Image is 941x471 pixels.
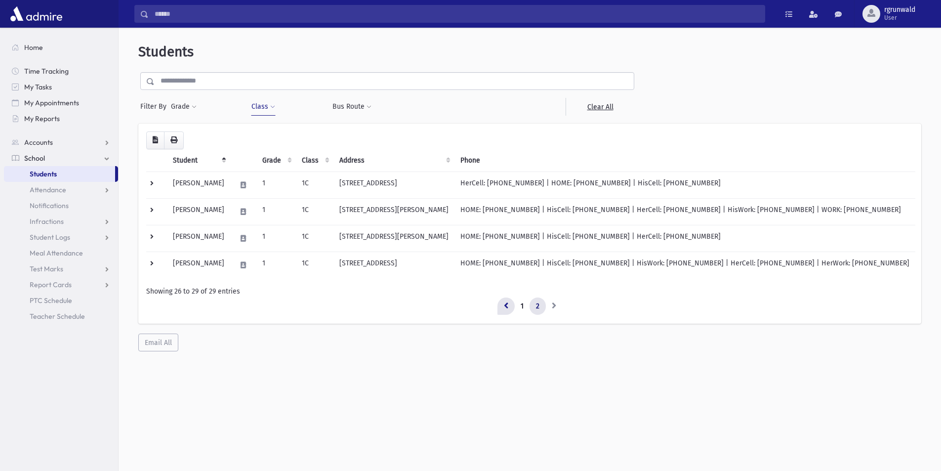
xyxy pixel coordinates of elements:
a: Home [4,40,118,55]
a: Teacher Schedule [4,308,118,324]
a: My Tasks [4,79,118,95]
a: 1 [514,298,530,315]
th: Phone [454,149,915,172]
a: Student Logs [4,229,118,245]
span: School [24,154,45,163]
th: Student: activate to sort column descending [167,149,230,172]
td: 1 [256,198,296,225]
td: 1 [256,225,296,252]
span: Filter By [140,101,170,112]
td: [PERSON_NAME] [167,171,230,198]
a: PTC Schedule [4,293,118,308]
a: Infractions [4,214,118,229]
td: [PERSON_NAME] [167,225,230,252]
td: [PERSON_NAME] [167,198,230,225]
button: Grade [170,98,197,116]
span: Report Cards [30,280,72,289]
a: Notifications [4,198,118,214]
td: [STREET_ADDRESS][PERSON_NAME] [333,198,454,225]
td: 1C [296,198,333,225]
span: User [884,14,915,22]
button: Bus Route [332,98,372,116]
a: Report Cards [4,277,118,293]
span: Notifications [30,201,69,210]
span: Infractions [30,217,64,226]
th: Grade: activate to sort column ascending [256,149,296,172]
button: Email All [138,334,178,351]
span: rgrunwald [884,6,915,14]
button: Class [251,98,276,116]
span: Time Tracking [24,67,69,76]
td: HOME: [PHONE_NUMBER] | HisCell: [PHONE_NUMBER] | HisWork: [PHONE_NUMBER] | HerCell: [PHONE_NUMBER... [454,252,915,278]
span: Test Marks [30,264,63,273]
a: School [4,150,118,166]
a: My Appointments [4,95,118,111]
span: PTC Schedule [30,296,72,305]
td: [STREET_ADDRESS] [333,252,454,278]
td: HerCell: [PHONE_NUMBER] | HOME: [PHONE_NUMBER] | HisCell: [PHONE_NUMBER] [454,171,915,198]
button: CSV [146,131,164,149]
td: 1C [296,225,333,252]
td: HOME: [PHONE_NUMBER] | HisCell: [PHONE_NUMBER] | HerCell: [PHONE_NUMBER] [454,225,915,252]
td: [STREET_ADDRESS] [333,171,454,198]
td: [PERSON_NAME] [167,252,230,278]
span: Teacher Schedule [30,312,85,321]
span: Meal Attendance [30,249,83,257]
td: 1 [256,252,296,278]
span: My Appointments [24,98,79,107]
span: Student Logs [30,233,70,242]
input: Search [149,5,765,23]
a: My Reports [4,111,118,127]
td: 1 [256,171,296,198]
th: Class: activate to sort column ascending [296,149,333,172]
a: Students [4,166,115,182]
td: [STREET_ADDRESS][PERSON_NAME] [333,225,454,252]
td: 1C [296,252,333,278]
img: AdmirePro [8,4,65,24]
span: Attendance [30,185,66,194]
th: Address: activate to sort column ascending [333,149,454,172]
td: HOME: [PHONE_NUMBER] | HisCell: [PHONE_NUMBER] | HerCell: [PHONE_NUMBER] | HisWork: [PHONE_NUMBER... [454,198,915,225]
span: My Reports [24,114,60,123]
a: Clear All [566,98,634,116]
div: Showing 26 to 29 of 29 entries [146,286,913,297]
a: Meal Attendance [4,245,118,261]
span: Accounts [24,138,53,147]
span: Students [138,43,194,60]
td: 1C [296,171,333,198]
button: Print [164,131,184,149]
a: Time Tracking [4,63,118,79]
a: Accounts [4,134,118,150]
a: Attendance [4,182,118,198]
span: Students [30,170,57,178]
span: My Tasks [24,83,52,91]
span: Home [24,43,43,52]
a: 2 [530,298,546,315]
a: Test Marks [4,261,118,277]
